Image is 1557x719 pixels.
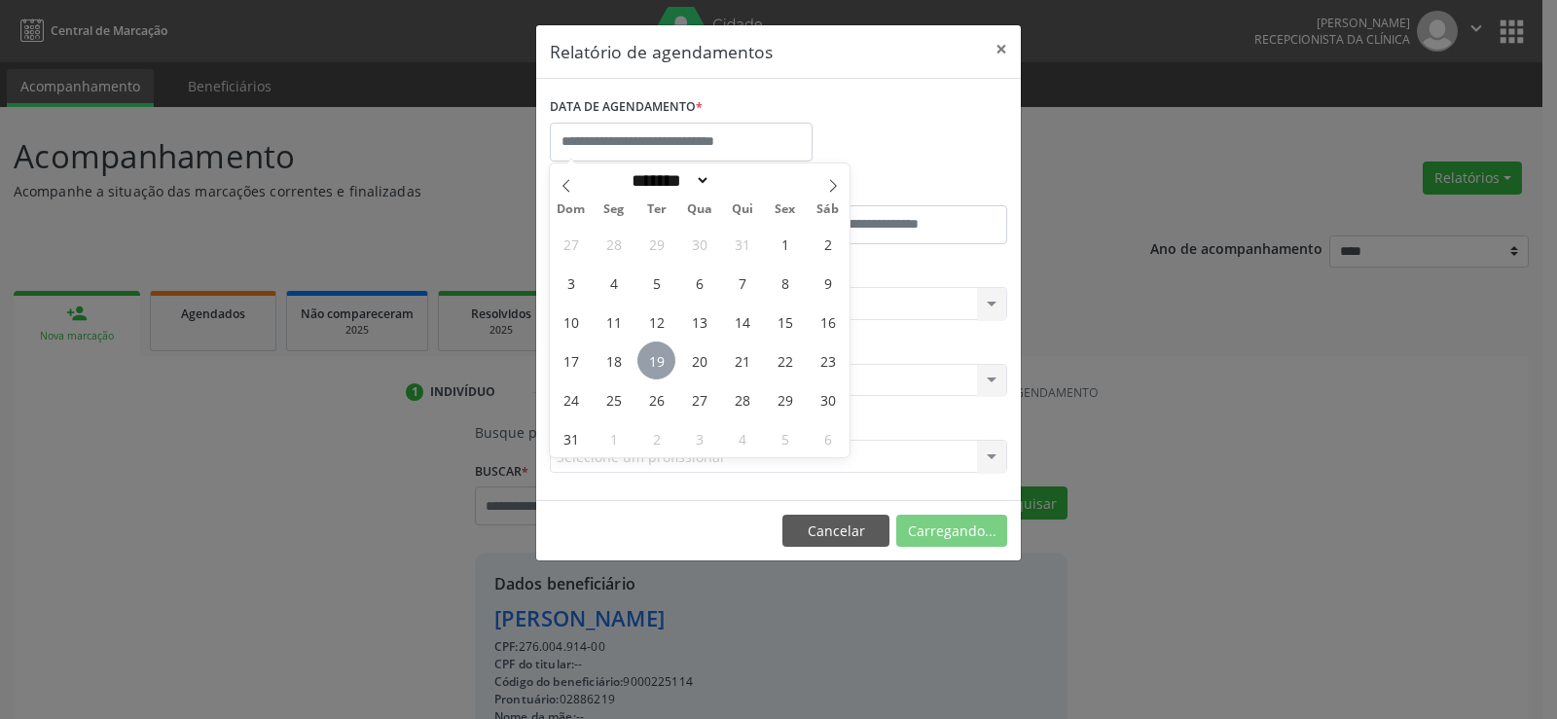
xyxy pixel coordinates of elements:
[595,419,633,457] span: Setembro 1, 2025
[807,203,850,216] span: Sáb
[680,264,718,302] span: Agosto 6, 2025
[552,380,590,418] span: Agosto 24, 2025
[552,419,590,457] span: Agosto 31, 2025
[766,380,804,418] span: Agosto 29, 2025
[550,39,773,64] h5: Relatório de agendamentos
[723,225,761,263] span: Julho 31, 2025
[723,380,761,418] span: Agosto 28, 2025
[552,264,590,302] span: Agosto 3, 2025
[809,380,847,418] span: Agosto 30, 2025
[723,264,761,302] span: Agosto 7, 2025
[637,419,675,457] span: Setembro 2, 2025
[809,303,847,341] span: Agosto 16, 2025
[766,264,804,302] span: Agosto 8, 2025
[637,342,675,379] span: Agosto 19, 2025
[783,175,1007,205] label: ATÉ
[723,342,761,379] span: Agosto 21, 2025
[809,264,847,302] span: Agosto 9, 2025
[782,515,889,548] button: Cancelar
[723,303,761,341] span: Agosto 14, 2025
[625,170,710,191] select: Month
[593,203,635,216] span: Seg
[809,419,847,457] span: Setembro 6, 2025
[637,303,675,341] span: Agosto 12, 2025
[637,225,675,263] span: Julho 29, 2025
[680,342,718,379] span: Agosto 20, 2025
[896,515,1007,548] button: Carregando...
[680,225,718,263] span: Julho 30, 2025
[809,225,847,263] span: Agosto 2, 2025
[680,419,718,457] span: Setembro 3, 2025
[680,380,718,418] span: Agosto 27, 2025
[637,380,675,418] span: Agosto 26, 2025
[766,225,804,263] span: Agosto 1, 2025
[552,303,590,341] span: Agosto 10, 2025
[595,342,633,379] span: Agosto 18, 2025
[721,203,764,216] span: Qui
[635,203,678,216] span: Ter
[766,419,804,457] span: Setembro 5, 2025
[595,303,633,341] span: Agosto 11, 2025
[550,203,593,216] span: Dom
[710,170,775,191] input: Year
[982,25,1021,73] button: Close
[552,225,590,263] span: Julho 27, 2025
[637,264,675,302] span: Agosto 5, 2025
[764,203,807,216] span: Sex
[723,419,761,457] span: Setembro 4, 2025
[595,225,633,263] span: Julho 28, 2025
[766,342,804,379] span: Agosto 22, 2025
[552,342,590,379] span: Agosto 17, 2025
[595,264,633,302] span: Agosto 4, 2025
[809,342,847,379] span: Agosto 23, 2025
[680,303,718,341] span: Agosto 13, 2025
[595,380,633,418] span: Agosto 25, 2025
[766,303,804,341] span: Agosto 15, 2025
[678,203,721,216] span: Qua
[550,92,703,123] label: DATA DE AGENDAMENTO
